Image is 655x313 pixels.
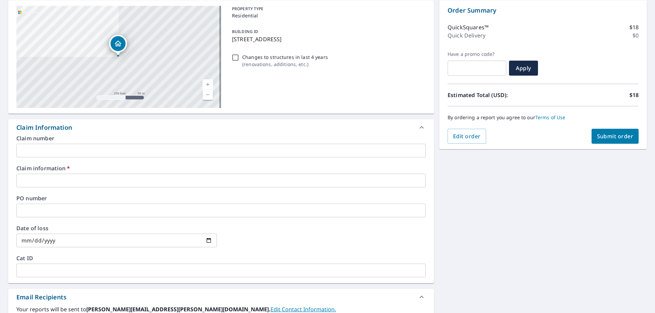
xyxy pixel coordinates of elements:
[203,90,213,100] a: Current Level 17, Zoom Out
[109,35,127,56] div: Dropped pin, building 1, Residential property, 17 Devonshire Dr Westampton, NJ 08060
[514,64,533,72] span: Apply
[16,255,426,261] label: Cat ID
[16,123,72,132] div: Claim Information
[448,51,506,57] label: Have a promo code?
[448,129,486,144] button: Edit order
[453,132,481,140] span: Edit order
[203,79,213,90] a: Current Level 17, Zoom In
[632,31,639,40] p: $0
[448,114,639,121] p: By ordering a report you agree to our
[535,114,566,121] a: Terms of Use
[86,306,271,313] b: [PERSON_NAME][EMAIL_ADDRESS][PERSON_NAME][DOMAIN_NAME].
[242,53,328,61] p: Changes to structures in last 4 years
[509,61,538,76] button: Apply
[242,61,328,68] p: ( renovations, additions, etc. )
[448,31,485,40] p: Quick Delivery
[629,91,639,99] p: $18
[232,35,423,43] p: [STREET_ADDRESS]
[232,12,423,19] p: Residential
[448,91,543,99] p: Estimated Total (USD):
[592,129,639,144] button: Submit order
[16,225,217,231] label: Date of loss
[8,119,434,136] div: Claim Information
[16,195,426,201] label: PO number
[16,136,426,141] label: Claim number
[16,166,426,171] label: Claim information
[597,132,634,140] span: Submit order
[271,306,336,313] a: EditContactInfo
[8,289,434,305] div: Email Recipients
[232,29,258,34] p: BUILDING ID
[448,23,489,31] p: QuickSquares™
[629,23,639,31] p: $18
[16,293,67,302] div: Email Recipients
[448,6,639,15] p: Order Summary
[232,6,423,12] p: PROPERTY TYPE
